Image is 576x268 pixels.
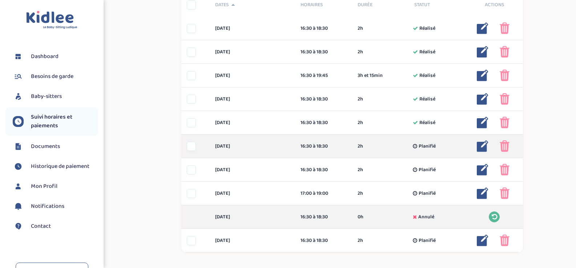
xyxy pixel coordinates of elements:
div: [DATE] [210,213,295,221]
div: 16:30 à 19:45 [301,72,347,79]
a: Dashboard [13,51,98,62]
img: babysitters.svg [13,91,24,102]
span: Planifié [419,237,436,244]
img: poubelle_rose.png [500,235,509,246]
span: 2h [358,95,363,103]
img: poubelle_rose.png [500,140,509,152]
img: suivihoraire.svg [13,161,24,172]
img: poubelle_rose.png [500,22,509,34]
div: Statut [409,1,466,9]
img: modifier_bleu.png [477,46,488,58]
img: poubelle_rose.png [500,70,509,81]
span: Documents [31,142,60,151]
div: Dates [210,1,295,9]
a: Suivi horaires et paiements [13,113,98,130]
span: Horaires [301,1,347,9]
span: Réalisé [419,72,435,79]
span: 0h [358,213,363,221]
div: 16:30 à 18:30 [301,213,347,221]
img: poubelle_rose.png [500,164,509,176]
span: Planifié [419,190,436,197]
img: modifier_bleu.png [477,117,488,128]
img: contact.svg [13,221,24,232]
span: Baby-sitters [31,92,62,101]
img: poubelle_rose.png [500,46,509,58]
img: poubelle_rose.png [500,93,509,105]
div: [DATE] [210,25,295,32]
div: 16:30 à 18:30 [301,95,347,103]
img: modifier_bleu.png [477,70,488,81]
img: profil.svg [13,181,24,192]
span: Suivi horaires et paiements [31,113,98,130]
div: 16:30 à 18:30 [301,237,347,244]
span: 2h [358,25,363,32]
img: modifier_bleu.png [477,22,488,34]
span: 2h [358,119,363,127]
img: besoin.svg [13,71,24,82]
span: 2h [358,190,363,197]
span: Historique de paiement [31,162,89,171]
span: Réalisé [419,48,435,56]
span: Contact [31,222,51,231]
div: [DATE] [210,48,295,56]
img: poubelle_rose.png [500,187,509,199]
span: Annulé [418,213,434,221]
a: Mon Profil [13,181,98,192]
div: 16:30 à 18:30 [301,166,347,174]
img: modifier_bleu.png [477,140,488,152]
a: Documents [13,141,98,152]
span: Dashboard [31,52,59,61]
a: Contact [13,221,98,232]
img: dashboard.svg [13,51,24,62]
span: Réalisé [419,119,435,127]
div: 16:30 à 18:30 [301,25,347,32]
div: [DATE] [210,237,295,244]
img: logo.svg [26,11,77,29]
span: 2h [358,48,363,56]
div: Actions [466,1,523,9]
a: Baby-sitters [13,91,98,102]
span: Planifié [419,166,436,174]
span: Mon Profil [31,182,57,191]
div: [DATE] [210,166,295,174]
div: Durée [352,1,409,9]
span: Planifié [419,143,436,150]
div: [DATE] [210,72,295,79]
a: Besoins de garde [13,71,98,82]
img: notification.svg [13,201,24,212]
img: modifier_bleu.png [477,164,488,176]
span: 2h [358,143,363,150]
div: [DATE] [210,119,295,127]
a: Historique de paiement [13,161,98,172]
span: Réalisé [419,25,435,32]
span: Notifications [31,202,64,211]
div: 16:30 à 18:30 [301,48,347,56]
img: modifier_bleu.png [477,235,488,246]
div: [DATE] [210,143,295,150]
span: Réalisé [419,95,435,103]
span: 2h [358,166,363,174]
span: Besoins de garde [31,72,73,81]
img: suivihoraire.svg [13,116,24,127]
img: documents.svg [13,141,24,152]
span: 3h et 15min [358,72,383,79]
img: poubelle_rose.png [500,117,509,128]
img: modifier_bleu.png [477,93,488,105]
div: 16:30 à 18:30 [301,143,347,150]
div: 17:00 à 19:00 [301,190,347,197]
div: 16:30 à 18:30 [301,119,347,127]
a: Notifications [13,201,98,212]
div: [DATE] [210,190,295,197]
img: modifier_bleu.png [477,187,488,199]
span: 2h [358,237,363,244]
div: [DATE] [210,95,295,103]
